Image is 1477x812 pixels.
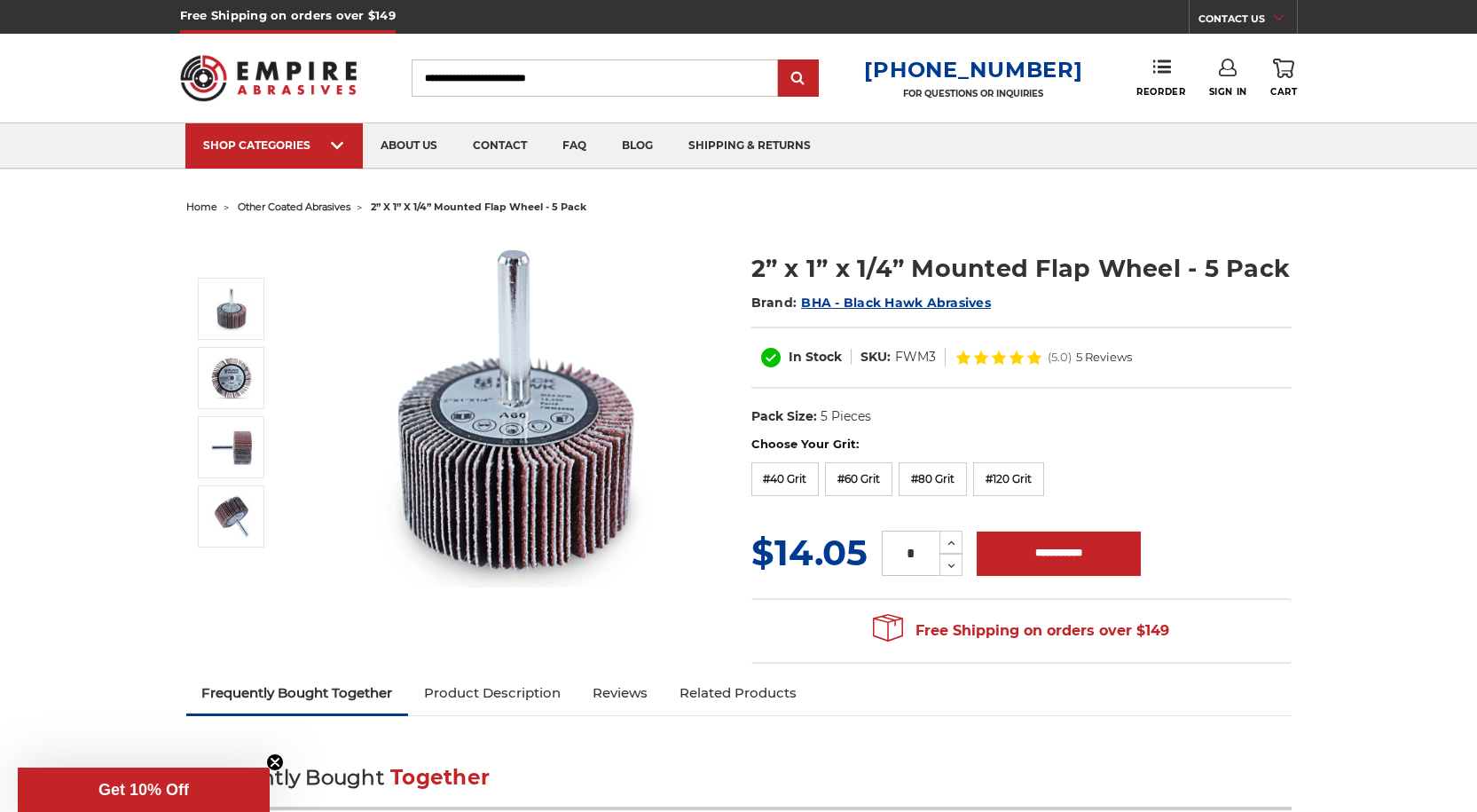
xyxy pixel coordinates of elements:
[895,348,936,367] dd: FWM3
[186,674,409,713] a: Frequently Bought Together
[209,494,254,539] img: 2” x 1” x 1/4” Mounted Flap Wheel - 5 Pack
[873,613,1169,649] span: Free Shipping on orders over $149
[751,295,797,311] span: Brand:
[186,201,217,213] a: home
[1048,351,1072,363] span: (5.0)
[789,349,842,365] span: In Stock
[1136,86,1185,98] span: Reorder
[1198,9,1297,34] a: CONTACT US
[751,436,1292,453] label: Choose Your Grit:
[98,781,189,799] span: Get 10% Off
[821,407,871,426] dd: 5 Pieces
[180,43,357,113] img: Empire Abrasives
[604,123,671,169] a: blog
[1270,86,1297,98] span: Cart
[864,57,1082,83] a: [PHONE_NUMBER]
[209,287,254,331] img: 2” x 1” x 1/4” Mounted Flap Wheel - 5 Pack
[545,123,604,169] a: faq
[186,765,384,790] span: Frequently Bought
[18,768,270,812] div: Get 10% OffClose teaser
[1270,59,1297,98] a: Cart
[363,123,455,169] a: about us
[1076,351,1132,363] span: 5 Reviews
[751,251,1292,286] h1: 2” x 1” x 1/4” Mounted Flap Wheel - 5 Pack
[781,61,816,97] input: Submit
[664,674,813,713] a: Related Products
[209,356,254,400] img: 2” x 1” x 1/4” Mounted Flap Wheel - 5 Pack
[408,674,577,713] a: Product Description
[455,123,545,169] a: contact
[864,88,1082,99] p: FOR QUESTIONS OR INQUIRIES
[338,233,693,587] img: 2” x 1” x 1/4” Mounted Flap Wheel - 5 Pack
[266,753,284,771] button: Close teaser
[1209,86,1247,98] span: Sign In
[751,531,868,574] span: $14.05
[751,407,817,426] dt: Pack Size:
[238,201,350,213] a: other coated abrasives
[860,348,891,367] dt: SKU:
[671,123,829,169] a: shipping & returns
[577,674,664,713] a: Reviews
[1136,59,1185,97] a: Reorder
[801,295,991,311] a: BHA - Black Hawk Abrasives
[371,201,586,213] span: 2” x 1” x 1/4” mounted flap wheel - 5 pack
[203,138,345,152] div: SHOP CATEGORIES
[209,425,254,469] img: 2” x 1” x 1/4” Mounted Flap Wheel - 5 Pack
[390,765,490,790] span: Together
